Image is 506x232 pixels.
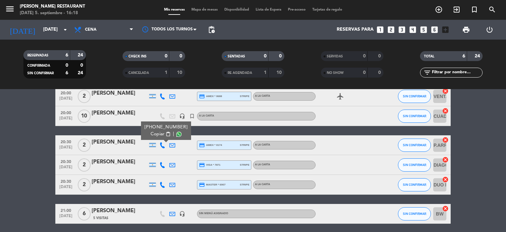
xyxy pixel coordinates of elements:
[78,158,91,172] span: 2
[58,214,74,221] span: [DATE]
[58,109,74,116] span: 20:00
[80,63,84,68] strong: 0
[78,139,91,152] span: 2
[475,54,481,58] strong: 24
[441,25,450,34] i: add_box
[255,95,270,97] span: A LA CARTA
[199,182,226,188] span: master * 6907
[228,71,252,75] span: RE AGENDADA
[58,206,74,214] span: 21:00
[442,176,449,183] i: cancel
[470,6,478,14] i: turned_in_not
[442,137,449,143] i: cancel
[255,144,270,146] span: A LA CARTA
[58,116,74,124] span: [DATE]
[93,215,108,221] span: 5 Visitas
[179,113,185,119] i: headset_mic
[92,138,148,147] div: [PERSON_NAME]
[66,53,68,57] strong: 6
[478,20,501,40] div: LOG OUT
[177,70,183,75] strong: 10
[398,158,431,172] button: SIN CONFIRMAR
[85,27,97,32] span: Cena
[78,53,84,57] strong: 24
[423,69,431,77] i: filter_list
[58,157,74,165] span: 20:30
[27,72,54,75] span: SIN CONFIRMAR
[199,212,228,215] span: Sin menú asignado
[5,22,40,37] i: [DATE]
[199,182,205,188] i: credit_card
[276,70,283,75] strong: 10
[403,94,426,98] span: SIN CONFIRMAR
[363,54,366,58] strong: 0
[398,25,406,34] i: looks_3
[92,109,148,117] div: [PERSON_NAME]
[128,71,149,75] span: CANCELADA
[199,142,205,148] i: credit_card
[398,178,431,191] button: SIN CONFIRMAR
[309,8,346,12] span: Tarjetas de regalo
[442,156,449,163] i: cancel
[403,212,426,215] span: SIN CONFIRMAR
[327,71,344,75] span: NO SHOW
[442,88,449,94] i: cancel
[398,110,431,123] button: SIN CONFIRMAR
[228,55,245,58] span: SENTADAS
[188,8,221,12] span: Mapa de mesas
[462,26,470,34] span: print
[240,163,249,167] span: stripe
[279,54,283,58] strong: 0
[165,70,167,75] strong: 1
[199,93,205,99] i: credit_card
[145,124,188,131] div: [PHONE_NUMBER]
[27,54,48,57] span: RESERVADAS
[408,25,417,34] i: looks_4
[327,55,343,58] span: SERVIDAS
[255,183,270,186] span: A LA CARTA
[337,27,374,32] span: Reservas para
[463,54,465,58] strong: 6
[488,6,496,14] i: search
[252,8,285,12] span: Lista de Espera
[208,26,215,34] span: pending_actions
[424,55,434,58] span: TOTAL
[403,143,426,147] span: SIN CONFIRMAR
[363,70,366,75] strong: 0
[92,178,148,186] div: [PERSON_NAME]
[398,207,431,220] button: SIN CONFIRMAR
[78,71,84,75] strong: 24
[179,211,185,217] i: headset_mic
[92,89,148,98] div: [PERSON_NAME]
[376,25,384,34] i: looks_one
[199,142,222,148] span: amex * 0174
[255,163,270,166] span: A LA CARTA
[151,131,164,138] span: Copiar
[430,25,439,34] i: looks_6
[165,54,167,58] strong: 0
[189,113,195,119] i: turned_in_not
[5,4,15,14] i: menu
[378,70,382,75] strong: 0
[58,185,74,192] span: [DATE]
[264,70,267,75] strong: 1
[58,96,74,104] span: [DATE]
[486,26,493,34] i: power_settings_new
[173,131,174,138] span: |
[20,10,85,17] div: [DATE] 5. septiembre - 16:18
[419,25,428,34] i: looks_5
[442,205,449,212] i: cancel
[199,162,205,168] i: credit_card
[403,163,426,167] span: SIN CONFIRMAR
[378,54,382,58] strong: 0
[128,55,147,58] span: CHECK INS
[431,69,482,76] input: Filtrar por nombre...
[199,93,222,99] span: amex * 0688
[180,54,183,58] strong: 0
[199,115,214,117] span: A LA CARTA
[264,54,267,58] strong: 0
[78,110,91,123] span: 10
[58,89,74,96] span: 20:00
[285,8,309,12] span: Pre-acceso
[58,138,74,145] span: 20:30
